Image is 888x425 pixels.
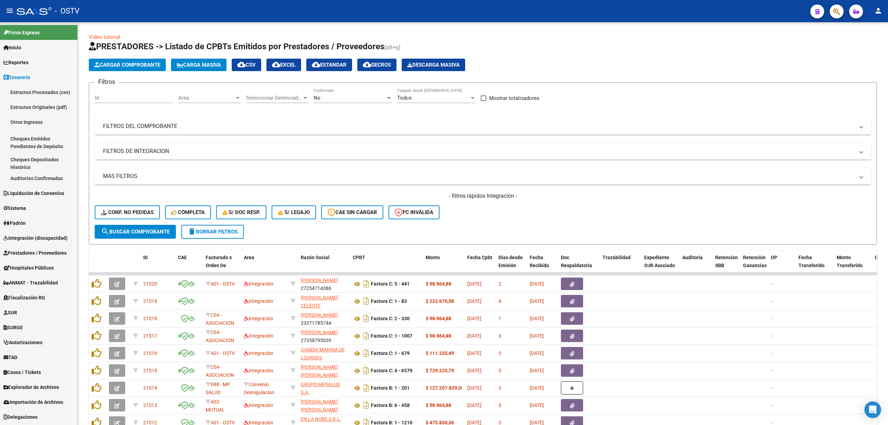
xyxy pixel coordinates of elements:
[3,354,17,361] span: TAD
[3,309,17,316] span: SUR
[834,250,872,281] datatable-header-cell: Monto Transferido
[743,255,767,268] span: Retención Ganancias
[206,330,234,367] span: C04 - ASOCIACION SANATORIAL SUR (GBA SUR)
[3,368,41,376] span: Casos / Tickets
[561,255,592,268] span: Doc Respaldatoria
[272,60,280,69] mat-icon: cloud_download
[837,255,863,268] span: Monto Transferido
[371,368,412,374] strong: Factura C: 4 - 6579
[301,382,340,395] span: GRUPO MPSALUD S.A.
[395,209,433,215] span: FC Inválida
[143,350,157,356] span: 21516
[188,229,238,235] span: Borrar Filtros
[350,250,423,281] datatable-header-cell: CPBT
[682,255,703,260] span: Auditoria
[301,277,347,291] div: 27254714386
[771,255,777,260] span: OP
[6,7,14,15] mat-icon: menu
[530,298,544,304] span: [DATE]
[874,7,882,15] mat-icon: person
[771,333,772,339] span: -
[298,250,350,281] datatable-header-cell: Razón Social
[244,316,273,321] span: Integración
[498,316,501,321] span: 1
[89,34,120,40] a: Video tutorial
[498,385,501,391] span: 3
[244,368,273,373] span: Integración
[278,209,310,215] span: S/ legajo
[489,94,539,102] span: Mostrar totalizadores
[467,368,481,373] span: [DATE]
[206,255,232,268] span: Facturado x Orden De
[177,62,221,68] span: Carga Masiva
[371,351,410,356] strong: Factura C: 1 - 679
[600,250,641,281] datatable-header-cell: Trazabilidad
[362,313,371,324] i: Descargar documento
[101,227,109,236] mat-icon: search
[95,168,871,185] mat-expansion-panel-header: MAS FILTROS
[740,250,768,281] datatable-header-cell: Retención Ganancias
[3,324,23,331] span: SURGE
[244,382,274,395] span: Convenio Desregulacion
[301,399,338,413] span: [PERSON_NAME] [PERSON_NAME]
[3,74,30,81] span: Tesorería
[301,255,330,260] span: Razón Social
[188,227,196,236] mat-icon: delete
[203,250,241,281] datatable-header-cell: Facturado x Orden De
[467,316,481,321] span: [DATE]
[426,350,454,356] strong: $ 111.335,49
[143,298,157,304] span: 21519
[3,279,58,287] span: ANMAT - Trazabilidad
[771,281,772,287] span: -
[143,316,157,321] span: 21518
[237,60,246,69] mat-icon: cloud_download
[530,385,544,391] span: [DATE]
[796,250,834,281] datatable-header-cell: Fecha Transferido
[89,59,166,71] button: Cargar Comprobante
[206,312,234,349] span: C04 - ASOCIACION SANATORIAL SUR (GBA SUR)
[362,400,371,411] i: Descargar documento
[95,205,160,219] button: Conf. no pedidas
[362,382,371,393] i: Descargar documento
[426,281,451,287] strong: $ 98.964,88
[498,281,501,287] span: 2
[363,62,391,68] span: Gecros
[771,368,772,373] span: -
[371,299,407,304] strong: Factura C: 1 - 83
[178,255,187,260] span: CAE
[101,209,154,215] span: Conf. no pedidas
[301,363,347,378] div: 27044558373
[467,385,481,391] span: [DATE]
[3,29,40,36] span: Firma Express
[362,296,371,307] i: Descargar documento
[94,62,160,68] span: Cargar Comprobante
[301,295,338,308] span: [PERSON_NAME] CELESTE
[301,364,338,378] span: [PERSON_NAME] [PERSON_NAME]
[407,62,460,68] span: Descarga Masiva
[527,250,558,281] datatable-header-cell: Fecha Recibido
[143,333,157,339] span: 21517
[3,219,26,227] span: Padrón
[211,281,235,287] span: A01 - OSTV
[272,62,296,68] span: EXCEL
[496,250,527,281] datatable-header-cell: Días desde Emisión
[3,383,59,391] span: Explorador de Archivos
[206,382,230,395] span: D88 - MP SALUD
[530,402,544,408] span: [DATE]
[715,255,738,268] span: Retencion IIBB
[426,368,454,373] strong: $ 729.225,79
[216,205,267,219] button: S/ Doc Resp.
[362,365,371,376] i: Descargar documento
[206,364,234,401] span: C04 - ASOCIACION SANATORIAL SUR (GBA SUR)
[101,229,170,235] span: Buscar Comprobante
[423,250,464,281] datatable-header-cell: Monto
[140,250,175,281] datatable-header-cell: ID
[103,147,854,155] mat-panel-title: FILTROS DE INTEGRACION
[3,189,64,197] span: Liquidación de Convenios
[768,250,796,281] datatable-header-cell: OP
[3,398,63,406] span: Importación de Archivos
[3,339,42,346] span: Autorizaciones
[327,209,377,215] span: CAE SIN CARGAR
[95,192,871,200] h4: - filtros rápidos Integración -
[362,278,371,289] i: Descargar documento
